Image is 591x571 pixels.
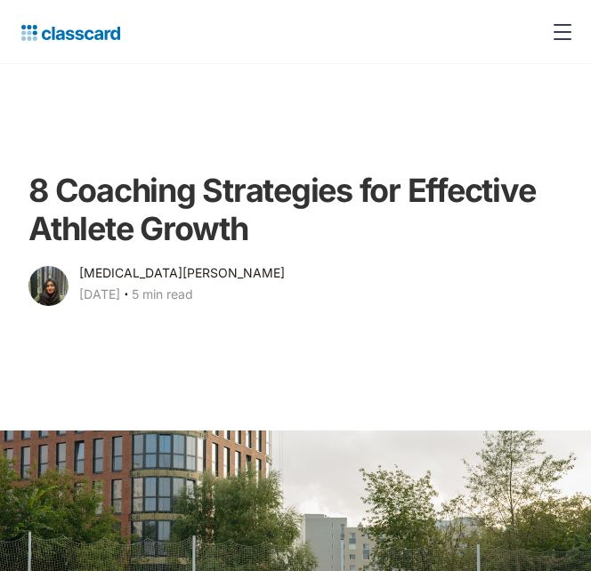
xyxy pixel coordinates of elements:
[132,284,193,305] div: 5 min read
[120,284,132,309] div: ‧
[541,11,577,53] div: menu
[79,262,285,284] div: [MEDICAL_DATA][PERSON_NAME]
[14,20,120,44] a: home
[79,284,120,305] div: [DATE]
[28,172,563,248] h1: 8 Coaching Strategies for Effective Athlete Growth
